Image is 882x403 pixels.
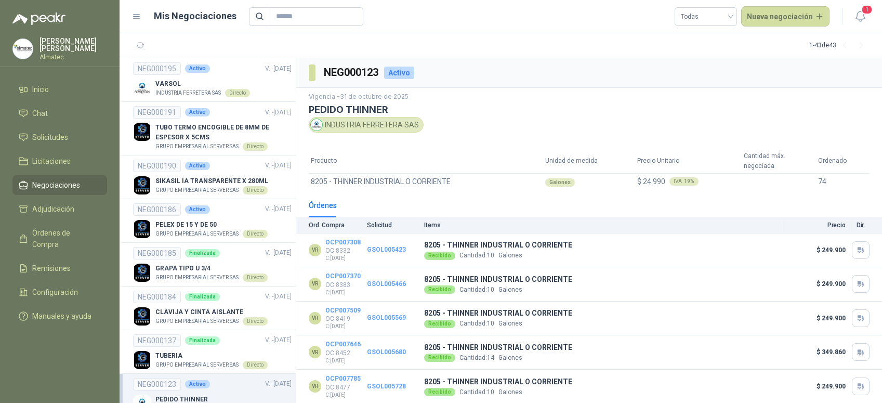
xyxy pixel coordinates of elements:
a: GSOL005680 [367,348,406,356]
p: Vigencia - 31 de octubre de 2025 [309,92,870,102]
span: Órdenes de Compra [32,227,97,250]
img: Company Logo [133,79,151,97]
th: Items [424,217,784,233]
span: V. - [DATE] [265,162,292,169]
p: OC 8419 [325,315,361,322]
h3: PEDIDO THINNER [309,104,870,115]
span: Todas [681,9,731,24]
span: Negociaciones [32,179,80,191]
a: NEG000190ActivoV. -[DATE] Company LogoSIKASIL IA TRANSPARENTE X 280MLGRUPO EMPRESARIAL SERVER SAS... [133,160,292,194]
p: OC 8477 [325,384,361,391]
a: OCP007370 [325,272,361,280]
th: Precio [784,217,852,233]
div: Activo [185,205,210,214]
div: 1 - 43 de 43 [809,37,870,54]
button: Nueva negociación [741,6,830,27]
span: V. - [DATE] [265,205,292,213]
div: INDUSTRIA FERRETERA SAS [309,117,424,133]
p: Cantidad: [459,353,494,363]
a: GSOL005728 [367,383,406,390]
div: NEG000186 [133,203,181,216]
p: GRUPO EMPRESARIAL SERVER SAS [155,361,239,369]
a: OCP007509 [325,307,361,314]
div: Recibido [424,320,455,328]
span: 10 [487,286,494,293]
a: NEG000184FinalizadaV. -[DATE] Company LogoCLAVIJA Y CINTA AISLANTEGRUPO EMPRESARIAL SERVER SASDir... [133,291,292,326]
img: Company Logo [133,264,151,282]
div: VR [309,346,321,358]
h1: Mis Negociaciones [154,9,236,23]
p: $ 249.900 [784,383,846,390]
span: 14 [487,354,494,361]
p: Galones [498,285,522,295]
p: $ 249.900 [784,246,846,254]
p: $ 249.900 [784,280,846,288]
p: PELEX DE 15 Y DE 50 [155,220,268,230]
span: V. - [DATE] [265,249,292,256]
img: Company Logo [133,220,151,238]
th: Producto [309,149,543,173]
p: VARSOL [155,79,250,89]
div: Directo [243,186,268,194]
p: INDUSTRIA FERRETERA SAS [155,89,221,97]
a: Solicitudes [12,127,107,147]
div: Finalizada [185,336,220,345]
span: Remisiones [32,263,71,274]
div: NEG000195 [133,62,181,75]
span: Configuración [32,287,78,298]
p: OC 8452 [325,349,361,357]
p: $ 249.900 [784,315,846,322]
p: SIKASIL IA TRANSPARENTE X 280ML [155,176,268,186]
th: Unidad de medida [543,149,635,173]
span: Licitaciones [32,155,71,167]
th: Cantidad máx. negociada [742,149,816,173]
div: Galones [545,178,575,187]
a: GSOL005569 [367,314,406,321]
div: Activo [185,380,210,388]
span: Manuales y ayuda [32,310,91,322]
span: 1 [861,5,873,15]
div: NEG000184 [133,291,181,303]
p: Cantidad: [459,319,494,329]
span: V. - [DATE] [265,65,292,72]
div: Órdenes [309,200,337,211]
p: CLAVIJA Y CINTA AISLANTE [155,307,268,317]
div: VR [309,312,321,324]
p: C: [DATE] [325,391,361,399]
a: Negociaciones [12,175,107,195]
p: 8205 - THINNER INDUSTRIAL O CORRIENTE [424,307,572,319]
p: TUBO TERMO ENCOGIBLE DE 8MM DE ESPESOR X 5CMS [155,123,292,142]
p: TUBERIA [155,351,268,361]
span: Adjudicación [32,203,74,215]
div: NEG000123 [133,378,181,391]
div: NEG000137 [133,334,181,347]
img: Logo peakr [12,12,65,25]
a: Chat [12,103,107,123]
div: Directo [243,230,268,238]
img: Company Logo [133,123,151,141]
p: $ 349.860 [784,348,846,356]
p: Cantidad: [459,251,494,261]
img: Company Logo [133,351,151,369]
a: OCP007785 [325,375,361,382]
b: 19 % [684,179,694,184]
div: Activo [384,67,414,79]
a: Licitaciones [12,151,107,171]
div: Recibido [424,252,455,260]
p: GRUPO EMPRESARIAL SERVER SAS [155,142,239,151]
div: Directo [243,361,268,369]
div: VR [309,244,321,256]
th: Solicitud [367,217,424,233]
div: Directo [243,317,268,326]
div: Finalizada [185,249,220,257]
span: V. - [DATE] [265,109,292,116]
a: Remisiones [12,258,107,278]
p: GRUPO EMPRESARIAL SERVER SAS [155,317,239,326]
p: Galones [498,319,522,329]
div: Recibido [424,285,455,294]
a: GSOL005466 [367,280,406,288]
th: Ord. Compra [296,217,367,233]
div: Activo [185,162,210,170]
div: VR [309,278,321,290]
